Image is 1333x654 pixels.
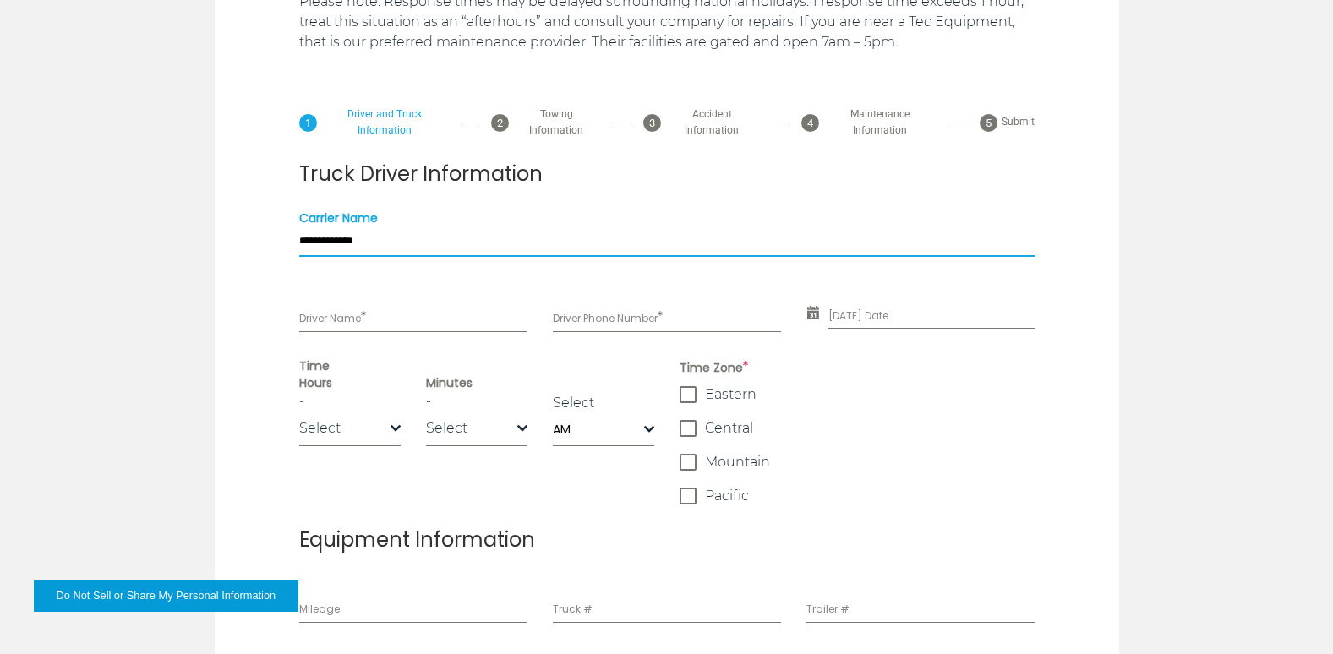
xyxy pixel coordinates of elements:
span: Select [299,411,401,446]
a: Select [553,395,594,411]
div: Pagination [299,106,1035,139]
label: Pacific [680,488,1035,504]
span: Submit [1002,114,1035,130]
span: Towing Information [513,106,600,139]
h2: Equipment Information [299,530,1035,550]
h2: Truck Driver Information [299,164,1035,184]
span: Maintenance Information [823,106,936,139]
span: Select [299,420,341,436]
label: Eastern [680,386,1035,403]
a: - [299,393,304,409]
label: Time [299,357,654,374]
label: Mountain [680,454,1035,471]
span: Pacific [705,488,749,504]
span: Select [426,411,527,446]
label: Hours [299,374,401,391]
span: Select [426,411,517,445]
button: Do Not Sell or Share My Personal Information [34,580,298,612]
span: Driver and Truck Information [321,106,449,139]
span: Mountain [705,454,770,471]
span: Select [299,411,391,445]
span: AM [553,413,654,446]
span: Select [426,420,467,436]
label: Central [680,420,1035,437]
span: Time Zone [680,357,1035,378]
span: Accident Information [665,106,759,139]
a: - [426,393,431,409]
span: Central [705,420,753,437]
label: Minutes [426,374,527,391]
span: Eastern [705,386,757,403]
span: AM [553,413,644,445]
